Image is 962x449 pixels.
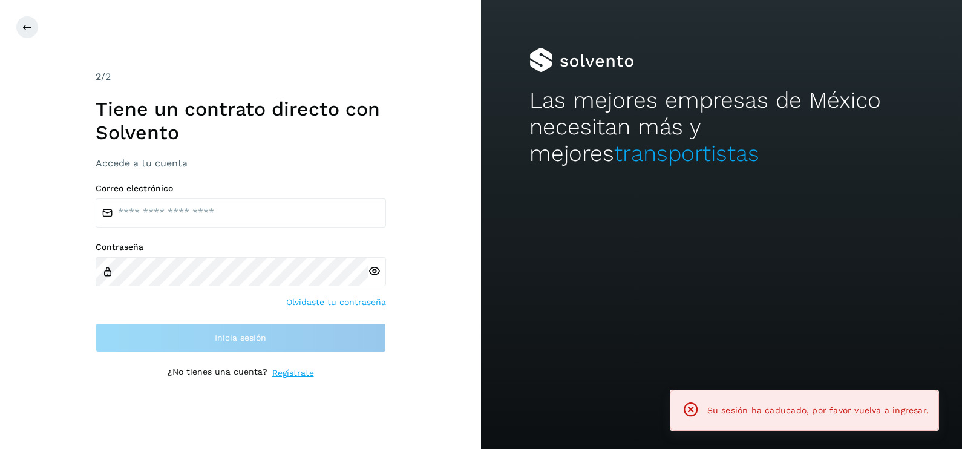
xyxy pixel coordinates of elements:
h1: Tiene un contrato directo con Solvento [96,97,386,144]
h3: Accede a tu cuenta [96,157,386,169]
a: Regístrate [272,367,314,379]
div: /2 [96,70,386,84]
h2: Las mejores empresas de México necesitan más y mejores [529,87,914,168]
label: Contraseña [96,242,386,252]
span: transportistas [614,140,759,166]
span: Inicia sesión [215,333,266,342]
p: ¿No tienes una cuenta? [168,367,267,379]
label: Correo electrónico [96,183,386,194]
a: Olvidaste tu contraseña [286,296,386,309]
span: Su sesión ha caducado, por favor vuelva a ingresar. [707,405,929,415]
button: Inicia sesión [96,323,386,352]
span: 2 [96,71,101,82]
